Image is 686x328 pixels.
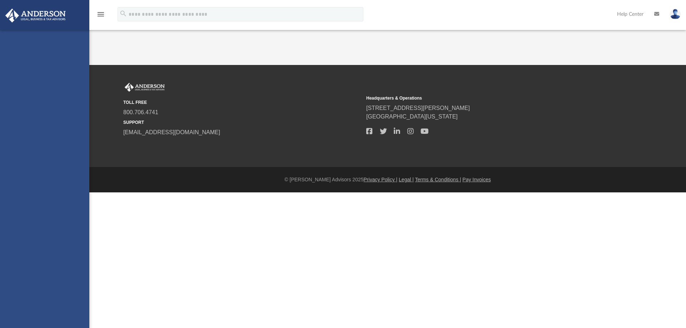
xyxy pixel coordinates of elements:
a: Pay Invoices [462,177,491,182]
a: menu [96,14,105,19]
small: SUPPORT [123,119,361,126]
a: Terms & Conditions | [415,177,461,182]
img: Anderson Advisors Platinum Portal [123,83,166,92]
small: TOLL FREE [123,99,361,106]
a: [GEOGRAPHIC_DATA][US_STATE] [366,113,458,120]
a: [STREET_ADDRESS][PERSON_NAME] [366,105,470,111]
i: search [119,10,127,17]
i: menu [96,10,105,19]
a: 800.706.4741 [123,109,158,115]
a: Legal | [399,177,414,182]
div: © [PERSON_NAME] Advisors 2025 [89,176,686,183]
small: Headquarters & Operations [366,95,604,101]
img: Anderson Advisors Platinum Portal [3,9,68,22]
img: User Pic [670,9,681,19]
a: Privacy Policy | [364,177,398,182]
a: [EMAIL_ADDRESS][DOMAIN_NAME] [123,129,220,135]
